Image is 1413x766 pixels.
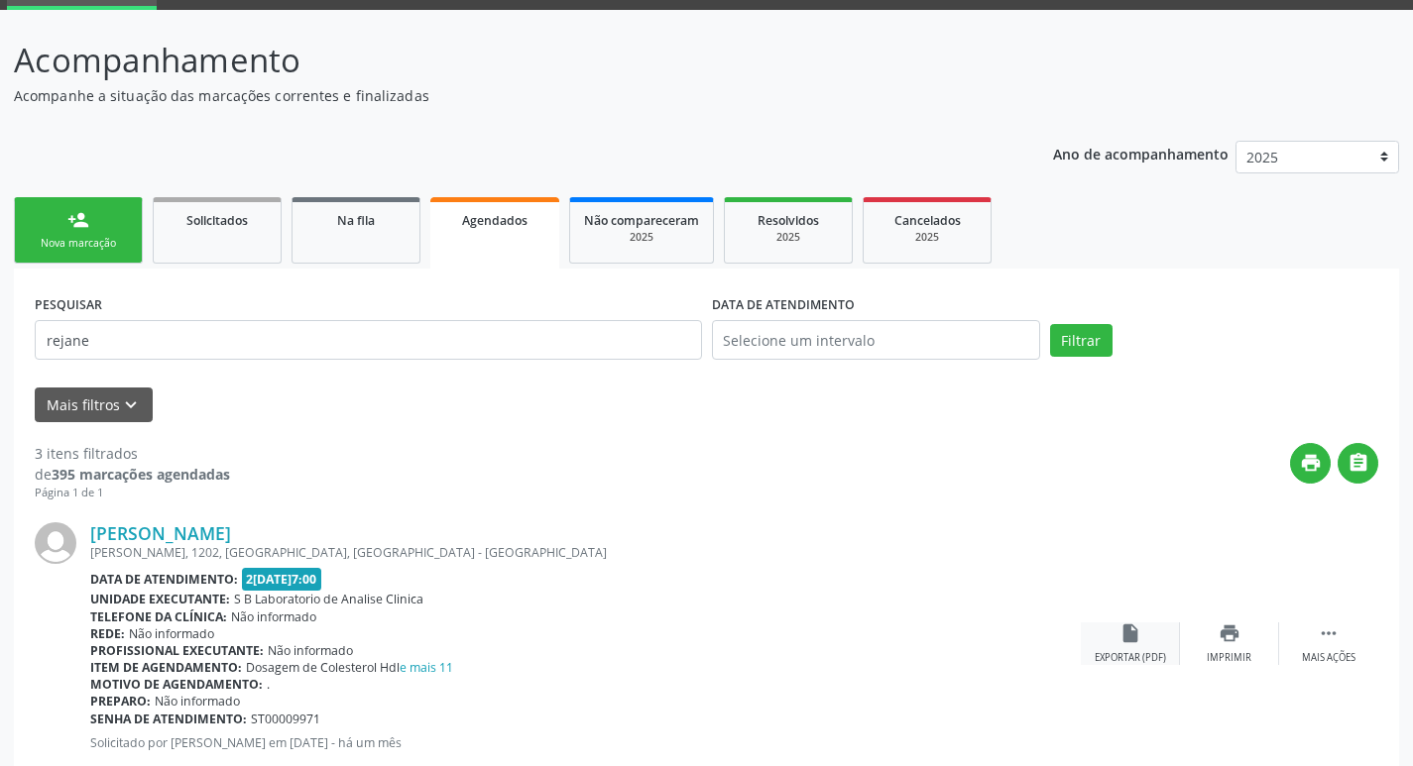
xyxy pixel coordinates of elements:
[14,36,984,85] p: Acompanhamento
[35,387,153,422] button: Mais filtroskeyboard_arrow_down
[90,544,1081,561] div: [PERSON_NAME], 1202, [GEOGRAPHIC_DATA], [GEOGRAPHIC_DATA] - [GEOGRAPHIC_DATA]
[90,571,238,588] b: Data de atendimento:
[1302,651,1355,665] div: Mais ações
[584,212,699,229] span: Não compareceram
[1053,141,1229,165] p: Ano de acompanhamento
[1219,622,1240,644] i: print
[35,289,102,320] label: PESQUISAR
[90,642,264,659] b: Profissional executante:
[90,659,242,676] b: Item de agendamento:
[35,464,230,485] div: de
[14,85,984,106] p: Acompanhe a situação das marcações correntes e finalizadas
[739,230,838,245] div: 2025
[712,320,1040,360] input: Selecione um intervalo
[337,212,375,229] span: Na fila
[1338,443,1378,484] button: 
[90,625,125,642] b: Rede:
[67,209,89,231] div: person_add
[234,591,423,607] span: S B Laboratorio de Analise Clinica
[1348,452,1369,474] i: 
[129,625,214,642] span: Não informado
[155,693,240,710] span: Não informado
[267,676,270,693] span: .
[242,568,322,591] span: 2[DATE]7:00
[1318,622,1340,644] i: 
[90,693,151,710] b: Preparo:
[35,320,702,360] input: Nome, CNS
[90,608,227,625] b: Telefone da clínica:
[1290,443,1331,484] button: print
[894,212,961,229] span: Cancelados
[186,212,248,229] span: Solicitados
[246,659,453,676] span: Dosagem de Colesterol Hdl
[712,289,855,320] label: DATA DE ATENDIMENTO
[90,591,230,607] b: Unidade executante:
[29,236,128,251] div: Nova marcação
[90,711,247,727] b: Senha de atendimento:
[231,608,316,625] span: Não informado
[90,734,1081,751] p: Solicitado por [PERSON_NAME] em [DATE] - há um mês
[758,212,819,229] span: Resolvidos
[584,230,699,245] div: 2025
[1119,622,1141,644] i: insert_drive_file
[1207,651,1251,665] div: Imprimir
[462,212,528,229] span: Agendados
[90,676,263,693] b: Motivo de agendamento:
[1050,324,1113,358] button: Filtrar
[35,485,230,501] div: Página 1 de 1
[251,711,320,727] span: ST00009971
[1300,452,1322,474] i: print
[52,465,230,484] strong: 395 marcações agendadas
[878,230,977,245] div: 2025
[90,522,231,544] a: [PERSON_NAME]
[35,443,230,464] div: 3 itens filtrados
[268,642,353,659] span: Não informado
[35,522,76,564] img: img
[400,659,453,676] a: e mais 11
[120,394,142,416] i: keyboard_arrow_down
[1095,651,1166,665] div: Exportar (PDF)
